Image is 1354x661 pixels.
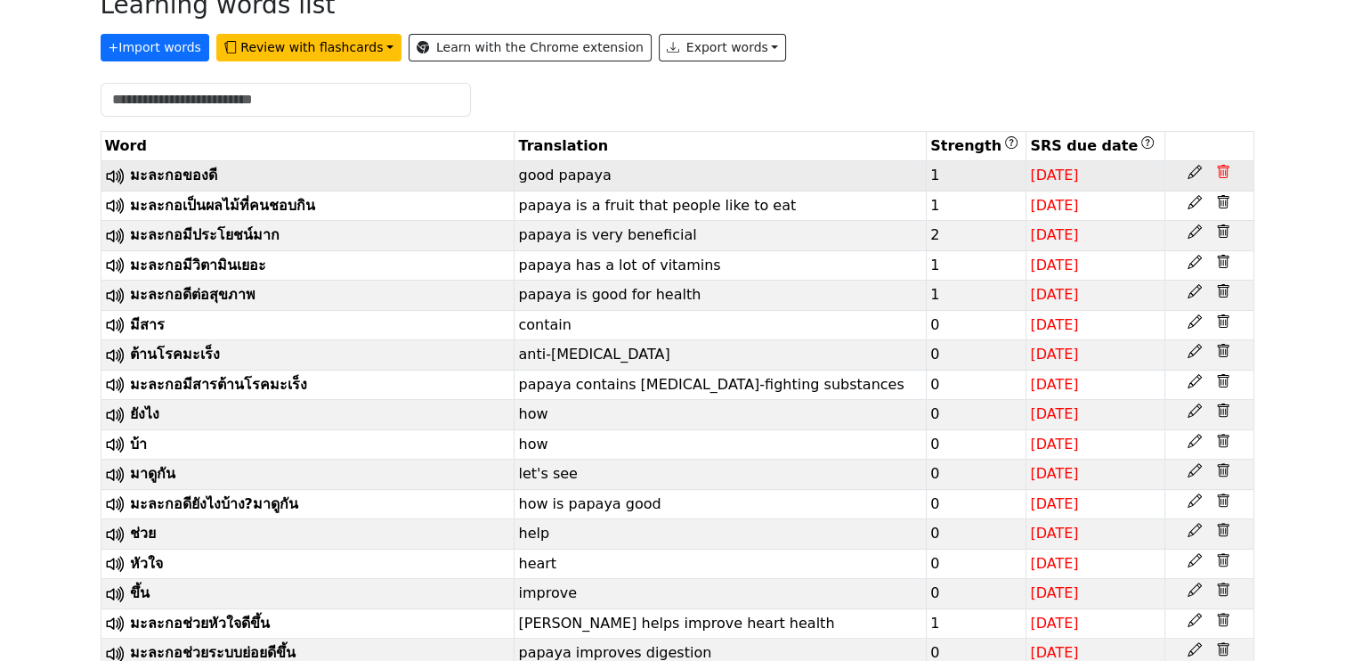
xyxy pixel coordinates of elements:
span: มาดูกัน [130,465,175,482]
td: 0 [927,400,1026,430]
span: ต้านโรคมะเร็ง [130,346,220,363]
td: [DATE] [1026,519,1164,550]
td: [DATE] [1026,429,1164,460]
td: papaya is good for health [515,281,927,311]
td: [PERSON_NAME] helps improve heart health [515,608,927,639]
td: heart [515,549,927,579]
td: contain [515,310,927,340]
td: 1 [927,191,1026,221]
button: +Import words [101,34,209,61]
td: 0 [927,429,1026,460]
span: มะละกอดีต่อสุขภาพ [130,286,255,303]
td: 1 [927,281,1026,311]
td: 0 [927,579,1026,609]
td: papaya has a lot of vitamins [515,250,927,281]
td: papaya contains [MEDICAL_DATA]-fighting substances [515,370,927,400]
td: help [515,519,927,550]
td: [DATE] [1026,191,1164,221]
td: 0 [927,549,1026,579]
td: [DATE] [1026,400,1164,430]
td: anti-[MEDICAL_DATA] [515,340,927,371]
td: improve [515,579,927,609]
td: [DATE] [1026,579,1164,609]
td: [DATE] [1026,281,1164,311]
td: [DATE] [1026,340,1164,371]
a: +Import words [101,35,216,52]
span: ขึ้น [130,584,150,601]
span: มะละกอดียังไงบ้าง?มาดูกัน [130,495,298,512]
td: [DATE] [1026,460,1164,490]
a: Learn with the Chrome extension [409,34,652,61]
td: how [515,429,927,460]
td: [DATE] [1026,489,1164,519]
td: 0 [927,519,1026,550]
td: good papaya [515,161,927,192]
td: 1 [927,250,1026,281]
span: มะละกอช่วยระบบย่อยดีขึ้น [130,644,296,661]
td: how is papaya good [515,489,927,519]
button: Export words [659,34,787,61]
td: 0 [927,489,1026,519]
th: Strength [927,132,1026,161]
td: papaya is a fruit that people like to eat [515,191,927,221]
span: มะละกอมีสารต้านโรคมะเร็ง [130,376,307,393]
td: [DATE] [1026,161,1164,192]
td: [DATE] [1026,310,1164,340]
span: มะละกอมีวิตามินเยอะ [130,257,266,273]
td: let's see [515,460,927,490]
th: SRS due date [1026,132,1164,161]
td: [DATE] [1026,250,1164,281]
span: มีสาร [130,316,165,333]
td: 0 [927,370,1026,400]
span: มะละกอช่วยหัวใจดีขึ้น [130,615,270,632]
span: ช่วย [130,525,156,542]
td: [DATE] [1026,221,1164,251]
td: 0 [927,460,1026,490]
td: 0 [927,310,1026,340]
span: บ้า [130,436,147,453]
td: how [515,400,927,430]
span: หัวใจ [130,555,163,572]
td: [DATE] [1026,608,1164,639]
td: 2 [927,221,1026,251]
th: Translation [515,132,927,161]
td: [DATE] [1026,549,1164,579]
button: Review with flashcards [216,34,401,61]
span: มะละกอมีประโยชน์มาก [130,226,280,243]
td: [DATE] [1026,370,1164,400]
td: papaya is very beneficial [515,221,927,251]
span: มะละกอเป็นผลไม้ที่คนชอบกิน [130,197,315,214]
td: 1 [927,161,1026,192]
td: 1 [927,608,1026,639]
th: Word [101,132,515,161]
td: 0 [927,340,1026,371]
span: มะละกอของดี [130,167,217,184]
span: ยังไง [130,405,159,422]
